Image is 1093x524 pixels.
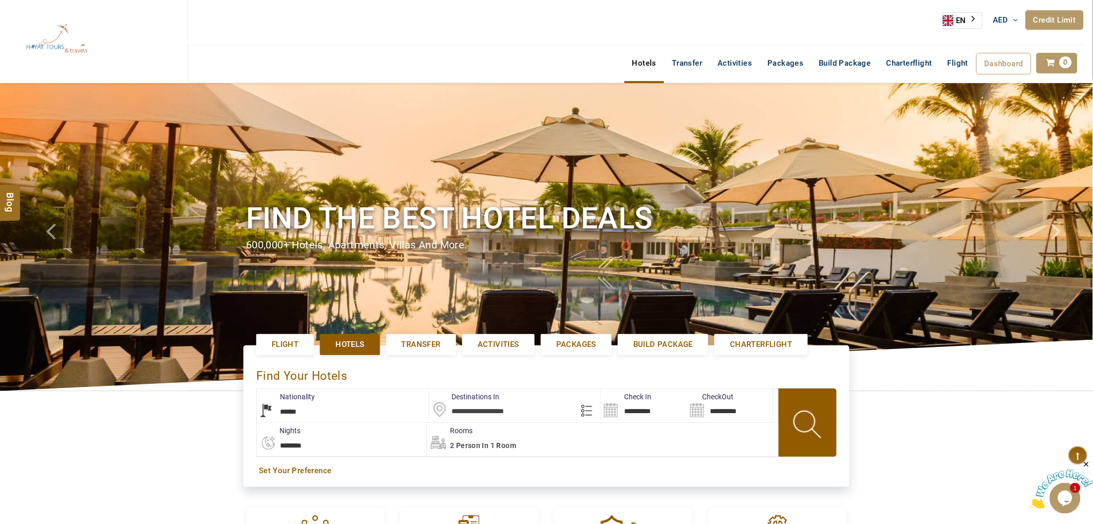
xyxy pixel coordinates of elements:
[478,339,519,350] span: Activities
[462,334,535,355] a: Activities
[272,339,298,350] span: Flight
[943,12,983,29] aside: Language selected: English
[256,358,837,389] div: Find Your Hotels
[1060,56,1072,68] span: 0
[618,334,708,355] a: Build Package
[541,334,612,355] a: Packages
[1029,460,1093,509] iframe: chat widget
[943,12,983,29] div: Language
[320,334,380,355] a: Hotels
[879,53,940,73] a: Charterflight
[664,53,710,73] a: Transfer
[1037,53,1078,73] a: 0
[943,13,982,28] a: EN
[948,58,968,68] span: Flight
[940,53,976,63] a: Flight
[256,425,300,436] label: nights
[1026,10,1084,30] a: Credit Limit
[4,193,17,202] span: Blog
[259,465,834,476] a: Set Your Preference
[427,425,473,436] label: Rooms
[429,392,500,402] label: Destinations In
[687,392,734,402] label: CheckOut
[8,5,106,74] img: The Royal Line Holidays
[402,339,441,350] span: Transfer
[710,53,760,73] a: Activities
[601,392,651,402] label: Check In
[760,53,812,73] a: Packages
[556,339,596,350] span: Packages
[730,339,792,350] span: Charterflight
[985,59,1024,68] span: Dashboard
[601,389,687,422] input: Search
[450,441,516,450] span: 2 Person in 1 Room
[386,334,456,355] a: Transfer
[812,53,879,73] a: Build Package
[714,334,807,355] a: Charterflight
[887,59,932,68] span: Charterflight
[246,238,847,253] div: 600,000+ hotels, apartments, villas and more.
[335,339,364,350] span: Hotels
[625,53,664,73] a: Hotels
[687,389,773,422] input: Search
[246,199,847,238] h1: Find the best hotel deals
[633,339,693,350] span: Build Package
[257,392,315,402] label: Nationality
[993,15,1008,25] span: AED
[256,334,314,355] a: Flight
